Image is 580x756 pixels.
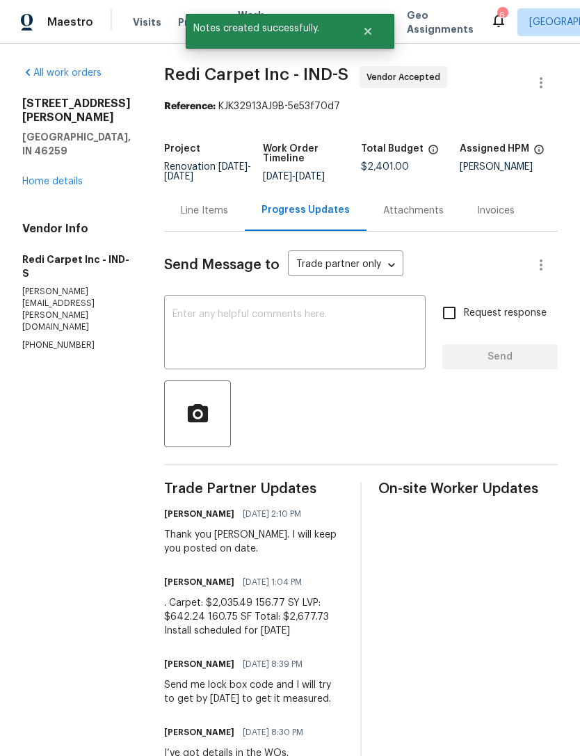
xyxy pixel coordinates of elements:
span: Vendor Accepted [366,70,446,84]
button: Close [345,17,391,45]
h6: [PERSON_NAME] [164,507,234,521]
span: [DATE] [218,162,248,172]
p: [PERSON_NAME][EMAIL_ADDRESS][PERSON_NAME][DOMAIN_NAME] [22,286,131,334]
p: [PHONE_NUMBER] [22,339,131,351]
h4: Vendor Info [22,222,131,236]
span: The total cost of line items that have been proposed by Opendoor. This sum includes line items th... [428,144,439,162]
div: KJK32913AJ9B-5e53f70d7 [164,99,558,113]
h6: [PERSON_NAME] [164,575,234,589]
span: Request response [464,306,547,321]
b: Reference: [164,102,216,111]
span: [DATE] [164,172,193,182]
div: Progress Updates [261,203,350,217]
span: Geo Assignments [407,8,474,36]
h2: [STREET_ADDRESS][PERSON_NAME] [22,97,131,124]
span: Notes created successfully. [186,14,345,43]
div: [PERSON_NAME] [460,162,558,172]
span: - [263,172,325,182]
h5: Total Budget [361,144,424,154]
a: Home details [22,177,83,186]
h5: Project [164,144,200,154]
a: All work orders [22,68,102,78]
h6: [PERSON_NAME] [164,725,234,739]
h5: [GEOGRAPHIC_DATA], IN 46259 [22,130,131,158]
span: Trade Partner Updates [164,482,344,496]
span: [DATE] 8:39 PM [243,657,303,671]
span: [DATE] [263,172,292,182]
div: . Carpet: $2,035.49 156.77 SY LVP: $642.24 160.75 SF Total: $2,677.73 Install scheduled for [DATE] [164,596,344,638]
div: Thank you [PERSON_NAME]. I will keep you posted on date. [164,528,344,556]
h5: Redi Carpet Inc - IND-S [22,252,131,280]
h5: Work Order Timeline [263,144,362,163]
div: Trade partner only [288,254,403,277]
span: $2,401.00 [361,162,409,172]
h5: Assigned HPM [460,144,529,154]
span: Visits [133,15,161,29]
span: - [164,162,251,182]
span: [DATE] 2:10 PM [243,507,301,521]
span: The hpm assigned to this work order. [533,144,545,162]
span: [DATE] 8:30 PM [243,725,303,739]
div: Invoices [477,204,515,218]
div: Send me lock box code and I will try to get by [DATE] to get it measured. [164,678,344,706]
span: [DATE] 1:04 PM [243,575,302,589]
span: Projects [178,15,221,29]
span: Redi Carpet Inc - IND-S [164,66,348,83]
span: Work Orders [238,8,273,36]
span: On-site Worker Updates [378,482,558,496]
div: Line Items [181,204,228,218]
span: Maestro [47,15,93,29]
div: 6 [497,8,507,22]
span: Send Message to [164,258,280,272]
div: Attachments [383,204,444,218]
h6: [PERSON_NAME] [164,657,234,671]
span: Renovation [164,162,251,182]
span: [DATE] [296,172,325,182]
